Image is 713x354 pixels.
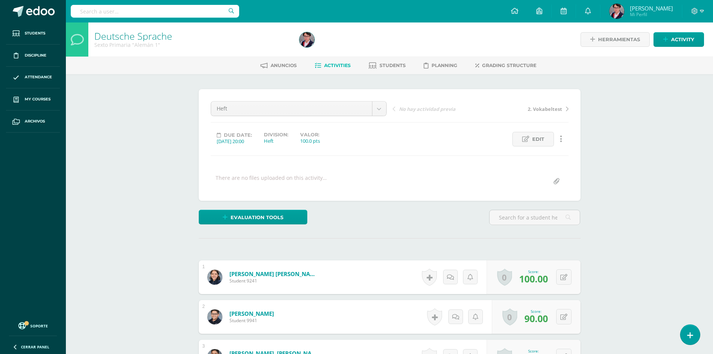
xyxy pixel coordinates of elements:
[25,52,46,58] span: Discipline
[671,33,694,46] span: Activity
[71,5,239,18] input: Search a user…
[653,32,704,47] a: Activity
[207,309,222,324] img: 699b089f4dc9c0d4e82d4f150e885028.png
[519,272,548,285] span: 100.00
[199,210,307,224] a: Evaluation tools
[528,106,562,112] span: 2. Vokabeltest
[6,67,60,89] a: Attendance
[299,32,314,47] img: 3d5d3fbbf55797b71de552028b9912e0.png
[271,63,297,68] span: Anuncios
[30,323,48,329] span: Soporte
[25,30,45,36] span: Students
[598,33,640,46] span: Herramientas
[94,41,290,48] div: Sexto Primaria 'Alemán 1'
[524,309,548,314] div: Score:
[482,63,536,68] span: Grading structure
[229,310,274,317] a: [PERSON_NAME]
[481,105,569,112] a: 2. Vokabeltest
[532,132,544,146] span: Edit
[25,74,52,80] span: Attendance
[217,102,366,116] span: Heft
[217,138,252,145] div: [DATE] 20:00
[524,312,548,325] span: 90.00
[497,269,512,286] a: 0
[211,102,386,116] a: Heft
[475,60,536,72] a: Grading structure
[264,132,288,137] label: Division:
[94,30,172,42] a: Deutsche Sprache
[260,60,297,72] a: Anuncios
[6,88,60,111] a: My courses
[25,96,51,102] span: My courses
[369,60,406,72] a: Students
[324,63,351,68] span: Activities
[519,348,548,354] div: Score:
[231,211,283,224] span: Evaluation tools
[229,270,319,278] a: [PERSON_NAME] [PERSON_NAME]
[630,11,673,18] span: Mi Perfil
[519,269,548,274] div: Score:
[229,278,319,284] span: Student 9241
[399,106,455,112] span: No hay actividad previa
[216,174,327,189] div: There are no files uploaded on this activity…
[21,344,49,350] span: Cerrar panel
[424,60,457,72] a: Planning
[300,132,320,137] label: Valor:
[609,4,624,19] img: 3d5d3fbbf55797b71de552028b9912e0.png
[6,45,60,67] a: Discipline
[224,132,252,138] span: Due date:
[432,63,457,68] span: Planning
[6,22,60,45] a: Students
[630,4,673,12] span: [PERSON_NAME]
[25,118,45,124] span: Archivos
[380,63,406,68] span: Students
[94,31,290,41] h1: Deutsche Sprache
[490,210,580,225] input: Search for a student here…
[315,60,351,72] a: Activities
[9,320,57,330] a: Soporte
[502,308,517,326] a: 0
[6,111,60,133] a: Archivos
[207,270,222,285] img: 982b3a51b56e45a26dba16577169800a.png
[264,137,288,144] div: Heft
[229,317,274,324] span: Student 9941
[300,137,320,144] div: 100.0 pts
[581,32,650,47] a: Herramientas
